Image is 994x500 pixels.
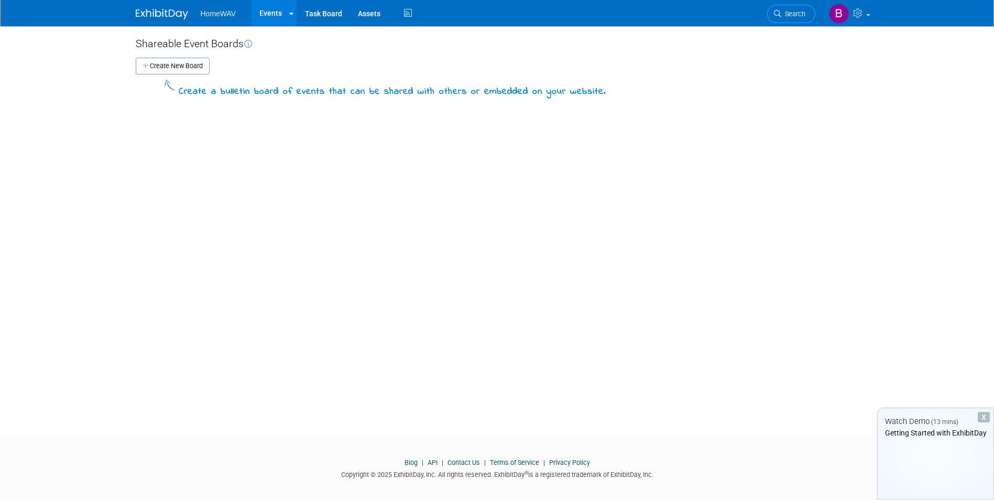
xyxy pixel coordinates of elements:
[978,412,990,422] div: Dismiss
[136,9,188,19] img: ExhibitDay
[179,85,606,99] div: Create a bulletin board of events that can be shared with others or embedded on your website.
[549,459,590,466] a: Privacy Policy
[781,10,805,18] span: Search
[878,416,993,427] div: Watch Demo
[136,37,859,51] div: Shareable Event Boards
[541,459,548,466] span: |
[439,459,446,466] span: |
[419,459,426,466] span: |
[490,459,539,466] a: Terms of Service
[878,428,993,438] div: Getting Started with ExhibitDay
[767,5,815,23] a: Search
[405,459,418,466] a: Blog
[525,470,528,476] sup: ®
[201,9,236,18] span: HomeWAV
[931,418,958,426] span: (13 mins)
[447,459,480,466] a: Contact Us
[136,58,210,74] button: Create New Board
[829,4,849,24] img: Brian Owens
[482,459,488,466] span: |
[428,459,438,466] a: API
